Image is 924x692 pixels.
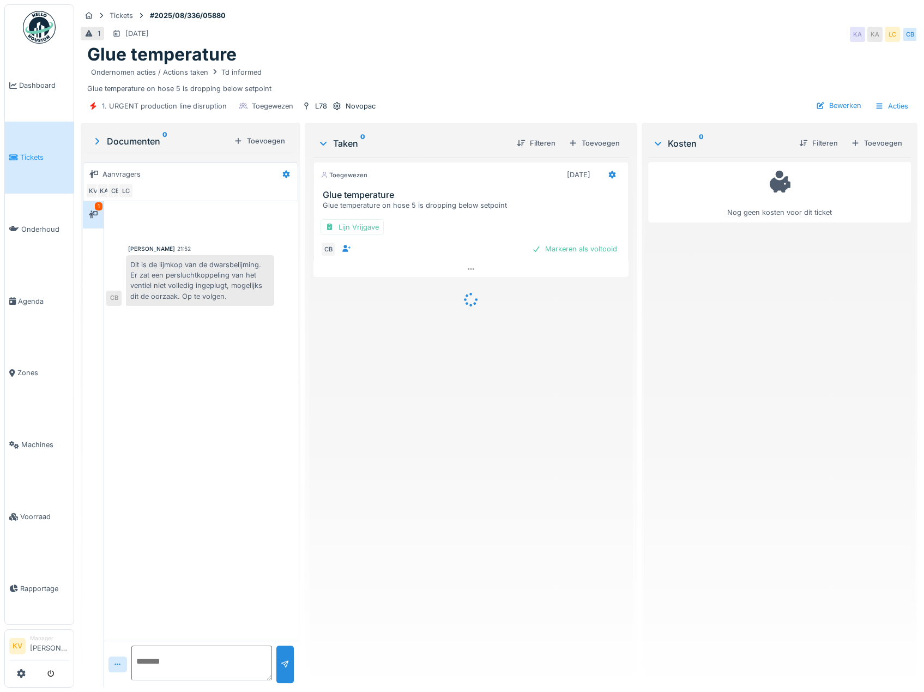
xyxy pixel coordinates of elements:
a: Zones [5,337,74,409]
div: Glue temperature on hose 5 is dropping below setpoint [87,65,911,94]
h1: Glue temperature [87,44,237,65]
div: L78 [315,101,327,111]
div: LC [118,183,134,198]
div: 1. URGENT production line disruption [102,101,227,111]
sup: 0 [162,135,167,148]
a: Rapportage [5,552,74,624]
div: Documenten [92,135,230,148]
div: 1 [95,202,102,210]
div: KA [96,183,112,198]
div: [DATE] [125,28,149,39]
span: Rapportage [20,583,69,594]
a: Dashboard [5,50,74,122]
span: Zones [17,368,69,378]
img: Badge_color-CXgf-gQk.svg [23,11,56,44]
div: Markeren als voltooid [528,242,621,256]
div: Novopac [346,101,376,111]
div: CB [902,27,917,42]
li: [PERSON_NAME] [30,634,69,658]
a: Tickets [5,122,74,194]
div: CB [106,291,122,306]
div: Ondernomen acties / Actions taken Td informed [91,67,262,77]
h3: Glue temperature [323,190,623,200]
span: Voorraad [20,512,69,522]
div: Toegewezen [321,171,367,180]
sup: 0 [360,137,365,150]
div: Tickets [110,10,133,21]
span: Dashboard [19,80,69,91]
span: Tickets [20,152,69,163]
div: LC [885,27,900,42]
div: Bewerken [812,98,866,113]
div: 21:52 [177,245,191,253]
a: Machines [5,409,74,481]
div: Toevoegen [564,136,624,151]
div: KA [867,27,883,42]
span: Onderhoud [21,224,69,234]
div: Taken [318,137,508,150]
div: KA [850,27,865,42]
div: [DATE] [567,170,590,180]
div: Dit is de lijmkop van de dwarsbelijming. Er zat een persluchtkoppeling van het ventiel niet volle... [126,255,274,306]
div: Toevoegen [847,136,907,151]
div: Filteren [795,136,842,151]
div: Toevoegen [230,134,289,148]
strong: #2025/08/336/05880 [146,10,230,21]
a: Agenda [5,265,74,337]
div: Kosten [653,137,790,150]
div: Nog geen kosten voor dit ticket [655,167,904,218]
a: Voorraad [5,481,74,553]
div: Manager [30,634,69,642]
div: Acties [870,98,913,114]
div: Lijn Vrijgave [321,219,384,235]
sup: 0 [699,137,704,150]
div: [PERSON_NAME] [128,245,175,253]
span: Agenda [18,296,69,306]
div: Filteren [512,136,560,151]
li: KV [9,638,26,654]
div: Toegewezen [252,101,293,111]
span: Machines [21,440,69,450]
div: 1 [98,28,100,39]
a: Onderhoud [5,194,74,266]
a: KV Manager[PERSON_NAME] [9,634,69,660]
div: CB [321,242,336,257]
div: KV [86,183,101,198]
div: Glue temperature on hose 5 is dropping below setpoint [323,200,623,210]
div: CB [107,183,123,198]
div: Aanvragers [102,169,141,179]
